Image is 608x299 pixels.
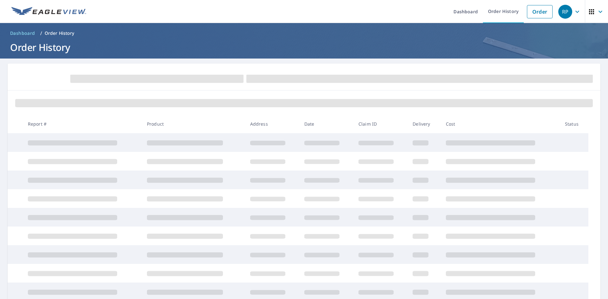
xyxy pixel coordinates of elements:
[408,115,440,133] th: Delivery
[11,7,86,16] img: EV Logo
[558,5,572,19] div: RP
[245,115,299,133] th: Address
[8,28,38,38] a: Dashboard
[527,5,553,18] a: Order
[353,115,408,133] th: Claim ID
[45,30,74,36] p: Order History
[8,41,600,54] h1: Order History
[8,28,600,38] nav: breadcrumb
[441,115,560,133] th: Cost
[23,115,142,133] th: Report #
[40,29,42,37] li: /
[299,115,353,133] th: Date
[142,115,245,133] th: Product
[560,115,588,133] th: Status
[10,30,35,36] span: Dashboard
